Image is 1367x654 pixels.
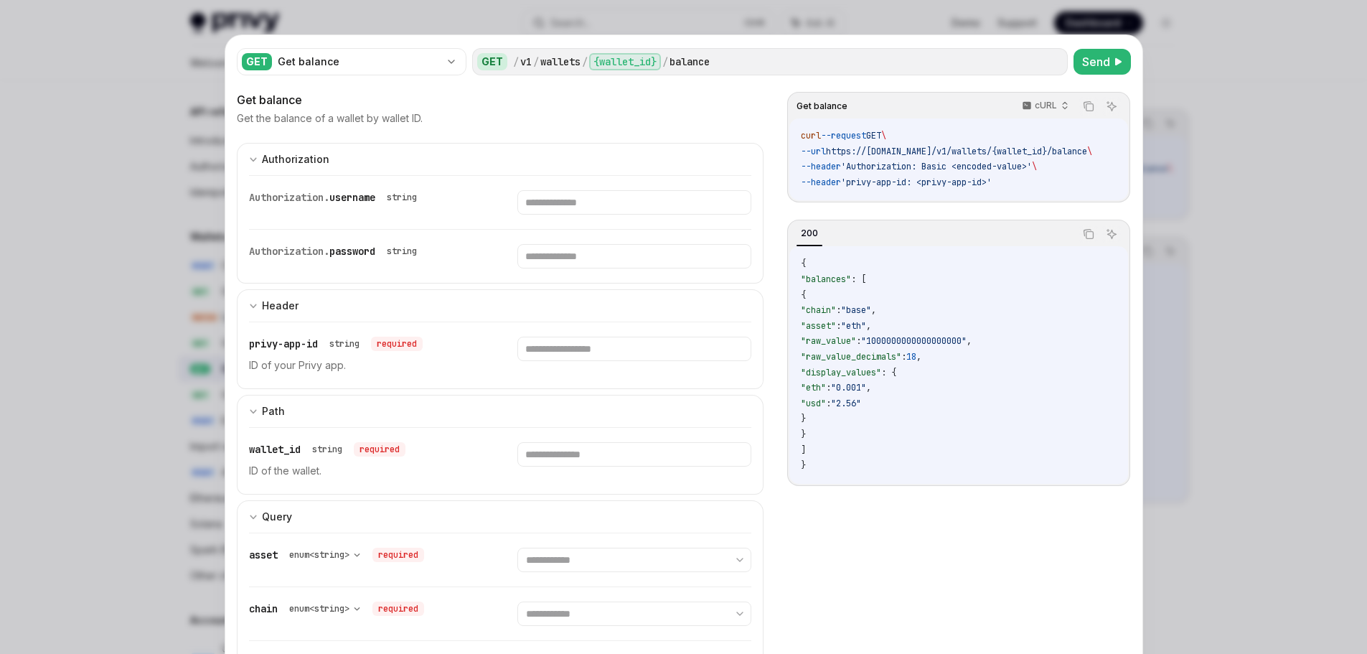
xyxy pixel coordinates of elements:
span: : [901,351,906,363]
p: cURL [1035,100,1057,111]
span: "base" [841,304,871,316]
span: curl [801,130,821,141]
span: "raw_value_decimals" [801,351,901,363]
span: : { [881,367,896,378]
div: string [387,192,417,203]
div: Authorization.password [249,244,423,258]
span: , [866,382,871,393]
div: required [372,548,424,562]
span: "0.001" [831,382,866,393]
div: chain [249,602,424,616]
span: wallet_id [249,443,301,456]
div: wallet_id [249,442,405,457]
span: Send [1082,53,1110,70]
span: "eth" [801,382,826,393]
div: / [513,55,519,69]
div: v1 [520,55,532,69]
button: GETGet balance [237,47,466,77]
div: privy-app-id [249,337,423,351]
div: Header [262,297,299,314]
span: : [836,304,841,316]
span: "raw_value" [801,335,856,347]
span: "asset" [801,320,836,332]
span: username [329,191,375,204]
span: 'privy-app-id: <privy-app-id>' [841,177,992,188]
div: asset [249,548,424,562]
span: : [856,335,861,347]
button: expand input section [237,395,764,427]
span: "1000000000000000000" [861,335,967,347]
span: privy-app-id [249,337,318,350]
span: : [836,320,841,332]
span: Authorization. [249,245,329,258]
div: 200 [797,225,822,242]
span: GET [866,130,881,141]
span: , [871,304,876,316]
span: https://[DOMAIN_NAME]/v1/wallets/{wallet_id}/balance [826,146,1087,157]
div: string [312,444,342,455]
span: \ [1032,161,1037,172]
span: \ [881,130,886,141]
span: } [801,459,806,471]
span: { [801,258,806,269]
span: 18 [906,351,916,363]
span: asset [249,548,278,561]
span: --header [801,177,841,188]
span: : [826,382,831,393]
span: "eth" [841,320,866,332]
div: Authorization.username [249,190,423,205]
span: password [329,245,375,258]
button: Copy the contents from the code block [1079,97,1098,116]
div: {wallet_id} [589,53,661,70]
p: ID of your Privy app. [249,357,483,374]
span: } [801,413,806,424]
div: Query [262,508,292,525]
span: { [801,289,806,301]
div: / [533,55,539,69]
p: ID of the wallet. [249,462,483,480]
p: Get the balance of a wallet by wallet ID. [237,111,423,126]
span: "display_values" [801,367,881,378]
span: } [801,429,806,440]
div: GET [477,53,507,70]
span: , [866,320,871,332]
span: Get balance [797,101,847,112]
span: "chain" [801,304,836,316]
button: Ask AI [1102,225,1121,243]
div: Path [262,403,285,420]
span: Authorization. [249,191,329,204]
button: expand input section [237,143,764,175]
span: --header [801,161,841,172]
span: chain [249,602,278,615]
div: / [582,55,588,69]
span: "usd" [801,398,826,409]
div: balance [670,55,710,69]
div: GET [242,53,272,70]
button: cURL [1014,94,1075,118]
span: ] [801,444,806,456]
span: : [826,398,831,409]
div: / [662,55,668,69]
div: string [329,338,360,350]
span: \ [1087,146,1092,157]
span: , [967,335,972,347]
button: expand input section [237,289,764,322]
span: --request [821,130,866,141]
div: required [372,602,424,616]
button: Copy the contents from the code block [1079,225,1098,243]
span: "balances" [801,274,851,285]
button: Ask AI [1102,97,1121,116]
span: "2.56" [831,398,861,409]
button: Send [1074,49,1131,75]
span: --url [801,146,826,157]
span: , [916,351,921,363]
span: : [ [851,274,866,285]
div: required [371,337,423,351]
div: Get balance [278,55,440,69]
div: string [387,246,417,257]
div: Authorization [262,151,329,168]
button: expand input section [237,500,764,533]
span: 'Authorization: Basic <encoded-value>' [841,161,1032,172]
div: wallets [540,55,581,69]
div: Get balance [237,91,764,108]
